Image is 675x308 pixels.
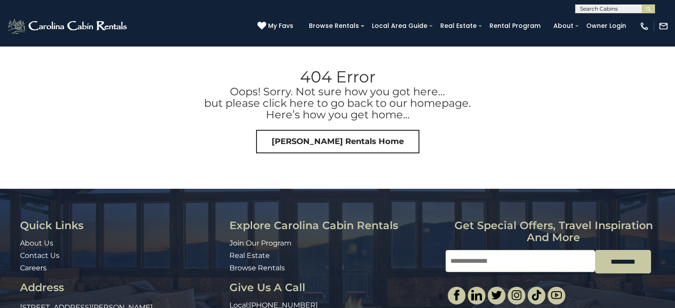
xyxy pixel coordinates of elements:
[20,251,59,260] a: Contact Us
[639,21,649,31] img: phone-regular-white.png
[367,19,432,33] a: Local Area Guide
[20,264,47,272] a: Careers
[582,19,631,33] a: Owner Login
[229,282,439,293] h3: Give Us A Call
[436,19,481,33] a: Real Estate
[511,290,522,300] img: instagram-single.svg
[229,264,285,272] a: Browse Rentals
[268,21,293,31] span: My Favs
[451,290,462,300] img: facebook-single.svg
[485,19,545,33] a: Rental Program
[7,17,130,35] img: White-1-2.png
[257,21,296,31] a: My Favs
[20,220,223,231] h3: Quick Links
[229,220,439,231] h3: Explore Carolina Cabin Rentals
[659,21,668,31] img: mail-regular-white.png
[20,282,223,293] h3: Address
[256,130,419,154] a: [PERSON_NAME] Rentals Home
[229,239,292,247] a: Join Our Program
[491,290,502,300] img: twitter-single.svg
[531,290,542,300] img: tiktok.svg
[549,19,578,33] a: About
[471,290,482,300] img: linkedin-single.svg
[551,290,562,300] img: youtube-light.svg
[229,251,270,260] a: Real Estate
[20,239,53,247] a: About Us
[446,220,662,243] h3: Get special offers, travel inspiration and more
[304,19,363,33] a: Browse Rentals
